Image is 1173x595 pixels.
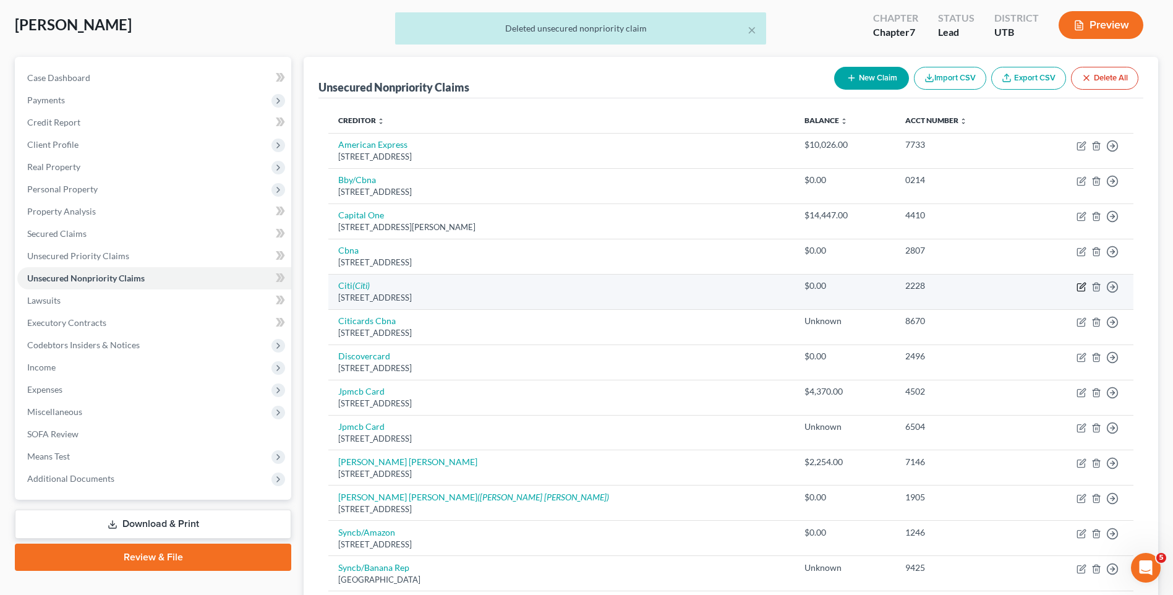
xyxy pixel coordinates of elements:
[27,429,79,439] span: SOFA Review
[338,151,784,163] div: [STREET_ADDRESS]
[17,267,291,289] a: Unsecured Nonpriority Claims
[804,174,886,186] div: $0.00
[905,244,1017,257] div: 2807
[338,315,396,326] a: Citicards Cbna
[338,116,385,125] a: Creditor unfold_more
[338,362,784,374] div: [STREET_ADDRESS]
[960,118,967,125] i: unfold_more
[338,539,784,550] div: [STREET_ADDRESS]
[914,67,986,90] button: Import CSV
[318,80,469,95] div: Unsecured Nonpriority Claims
[27,250,129,261] span: Unsecured Priority Claims
[17,67,291,89] a: Case Dashboard
[905,209,1017,221] div: 4410
[994,11,1039,25] div: District
[804,456,886,468] div: $2,254.00
[27,340,140,350] span: Codebtors Insiders & Notices
[338,257,784,268] div: [STREET_ADDRESS]
[17,245,291,267] a: Unsecured Priority Claims
[27,161,80,172] span: Real Property
[338,351,390,361] a: Discovercard
[27,206,96,216] span: Property Analysis
[905,421,1017,433] div: 6504
[27,228,87,239] span: Secured Claims
[905,350,1017,362] div: 2496
[377,118,385,125] i: unfold_more
[17,223,291,245] a: Secured Claims
[352,280,370,291] i: (Citi)
[804,139,886,151] div: $10,026.00
[905,562,1017,574] div: 9425
[938,11,975,25] div: Status
[804,315,886,327] div: Unknown
[17,312,291,334] a: Executory Contracts
[17,111,291,134] a: Credit Report
[17,423,291,445] a: SOFA Review
[27,384,62,395] span: Expenses
[338,386,385,396] a: Jpmcb Card
[338,456,477,467] a: [PERSON_NAME] [PERSON_NAME]
[338,292,784,304] div: [STREET_ADDRESS]
[338,186,784,198] div: [STREET_ADDRESS]
[905,491,1017,503] div: 1905
[27,406,82,417] span: Miscellaneous
[338,280,370,291] a: Citi(Citi)
[804,280,886,292] div: $0.00
[338,174,376,185] a: Bby/Cbna
[27,317,106,328] span: Executory Contracts
[804,209,886,221] div: $14,447.00
[338,527,395,537] a: Syncb/Amazon
[27,362,56,372] span: Income
[840,118,848,125] i: unfold_more
[905,315,1017,327] div: 8670
[1131,553,1161,583] iframe: Intercom live chat
[1156,553,1166,563] span: 5
[834,67,909,90] button: New Claim
[27,184,98,194] span: Personal Property
[905,174,1017,186] div: 0214
[338,574,784,586] div: [GEOGRAPHIC_DATA]
[804,491,886,503] div: $0.00
[27,95,65,105] span: Payments
[338,421,385,432] a: Jpmcb Card
[338,139,407,150] a: American Express
[905,280,1017,292] div: 2228
[804,244,886,257] div: $0.00
[338,433,784,445] div: [STREET_ADDRESS]
[991,67,1066,90] a: Export CSV
[27,273,145,283] span: Unsecured Nonpriority Claims
[17,200,291,223] a: Property Analysis
[748,22,756,37] button: ×
[804,421,886,433] div: Unknown
[873,11,918,25] div: Chapter
[477,492,609,502] i: ([PERSON_NAME] [PERSON_NAME])
[905,116,967,125] a: Acct Number unfold_more
[27,295,61,306] span: Lawsuits
[1071,67,1138,90] button: Delete All
[905,385,1017,398] div: 4502
[338,492,609,502] a: [PERSON_NAME] [PERSON_NAME]([PERSON_NAME] [PERSON_NAME])
[905,139,1017,151] div: 7733
[405,22,756,35] div: Deleted unsecured nonpriority claim
[27,117,80,127] span: Credit Report
[905,526,1017,539] div: 1246
[338,468,784,480] div: [STREET_ADDRESS]
[338,210,384,220] a: Capital One
[804,350,886,362] div: $0.00
[1059,11,1143,39] button: Preview
[27,72,90,83] span: Case Dashboard
[338,503,784,515] div: [STREET_ADDRESS]
[804,526,886,539] div: $0.00
[905,456,1017,468] div: 7146
[27,473,114,484] span: Additional Documents
[338,221,784,233] div: [STREET_ADDRESS][PERSON_NAME]
[804,116,848,125] a: Balance unfold_more
[804,385,886,398] div: $4,370.00
[338,327,784,339] div: [STREET_ADDRESS]
[338,398,784,409] div: [STREET_ADDRESS]
[15,544,291,571] a: Review & File
[338,562,409,573] a: Syncb/Banana Rep
[27,139,79,150] span: Client Profile
[27,451,70,461] span: Means Test
[804,562,886,574] div: Unknown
